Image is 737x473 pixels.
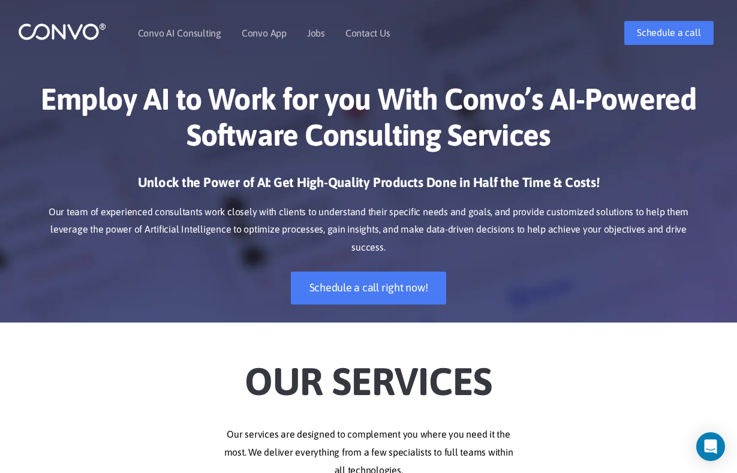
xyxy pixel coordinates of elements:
[696,432,725,461] div: Open Intercom Messenger
[242,28,287,38] a: Convo App
[138,28,221,38] a: Convo AI Consulting
[36,174,702,200] h3: Unlock the Power of AI: Get High-Quality Products Done in Half the Time & Costs!
[624,21,713,45] a: Schedule a call
[307,28,325,38] a: Jobs
[345,28,390,38] a: Contact Us
[36,341,702,408] h2: Our Services
[36,81,702,162] h1: Employ AI to Work for you With Convo’s AI-Powered Software Consulting Services
[18,22,106,41] img: logo_1.png
[291,272,447,305] a: Schedule a call right now!
[36,203,702,257] p: Our team of experienced consultants work closely with clients to understand their specific needs ...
